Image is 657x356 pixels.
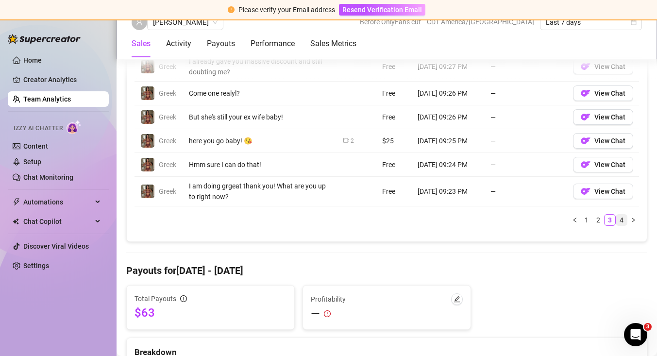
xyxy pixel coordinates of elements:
[594,113,625,121] span: View Chat
[573,184,633,199] button: OFView Chat
[594,63,625,70] span: View Chat
[189,159,332,170] div: Hmm sure I can do that!
[616,215,627,225] a: 4
[376,82,412,105] td: Free
[631,19,637,25] span: calendar
[339,4,425,16] button: Resend Verification Email
[572,217,578,223] span: left
[324,310,331,317] span: exclamation-circle
[546,15,636,30] span: Last 7 days
[573,190,633,198] a: OFView Chat
[141,158,154,171] img: Greek
[189,56,332,77] div: I already gave you massive discount and still doubting me?
[342,6,422,14] span: Resend Verification Email
[573,59,633,74] button: OFView Chat
[23,158,41,166] a: Setup
[126,264,647,277] h4: Payouts for [DATE] - [DATE]
[189,88,332,99] div: Come one realyl?
[569,214,581,226] li: Previous Page
[135,305,286,321] span: $63
[141,110,154,124] img: Greek
[630,217,636,223] span: right
[644,323,652,331] span: 3
[581,214,592,226] li: 1
[23,56,42,64] a: Home
[14,124,63,133] span: Izzy AI Chatter
[67,120,82,134] img: AI Chatter
[573,65,633,73] a: OFView Chat
[310,38,356,50] div: Sales Metrics
[228,6,235,13] span: exclamation-circle
[376,105,412,129] td: Free
[136,19,143,26] span: user
[573,92,633,100] a: OFView Chat
[581,88,590,98] img: OF
[23,95,71,103] a: Team Analytics
[132,38,151,50] div: Sales
[485,153,567,177] td: —
[135,293,176,304] span: Total Payouts
[189,136,332,146] div: here you go baby! 😘
[412,105,485,129] td: [DATE] 09:26 PM
[573,163,633,171] a: OFView Chat
[573,116,633,123] a: OFView Chat
[159,161,176,169] span: Greek
[311,294,346,305] span: Profitability
[376,129,412,153] td: $25
[573,157,633,172] button: OFView Chat
[376,153,412,177] td: Free
[412,129,485,153] td: [DATE] 09:25 PM
[251,38,295,50] div: Performance
[23,173,73,181] a: Chat Monitoring
[604,214,616,226] li: 3
[627,214,639,226] li: Next Page
[238,4,335,15] div: Please verify your Email address
[189,112,332,122] div: But she's still your ex wife baby!
[351,136,354,146] div: 2
[311,306,320,322] span: —
[605,215,615,225] a: 3
[485,177,567,206] td: —
[581,62,590,71] img: OF
[594,137,625,145] span: View Chat
[8,34,81,44] img: logo-BBDzfeDw.svg
[412,177,485,206] td: [DATE] 09:23 PM
[13,218,19,225] img: Chat Copilot
[153,15,218,30] span: Ken
[159,187,176,195] span: Greek
[141,134,154,148] img: Greek
[485,105,567,129] td: —
[159,89,176,97] span: Greek
[376,52,412,82] td: Free
[189,181,332,202] div: I am doing grgeat thank you! What are you up to right now?
[412,153,485,177] td: [DATE] 09:24 PM
[159,113,176,121] span: Greek
[485,129,567,153] td: —
[593,215,604,225] a: 2
[13,198,20,206] span: thunderbolt
[569,214,581,226] button: left
[141,86,154,100] img: Greek
[207,38,235,50] div: Payouts
[592,214,604,226] li: 2
[594,161,625,169] span: View Chat
[581,112,590,122] img: OF
[454,296,460,303] span: edit
[573,139,633,147] a: OFView Chat
[360,15,421,29] span: Before OnlyFans cut
[23,142,48,150] a: Content
[624,323,647,346] iframe: Intercom live chat
[343,137,349,143] span: video-camera
[627,214,639,226] button: right
[23,72,101,87] a: Creator Analytics
[141,60,154,73] img: Greek
[616,214,627,226] li: 4
[180,295,187,302] span: info-circle
[485,52,567,82] td: —
[23,242,89,250] a: Discover Viral Videos
[573,109,633,125] button: OFView Chat
[166,38,191,50] div: Activity
[573,133,633,149] button: OFView Chat
[412,52,485,82] td: [DATE] 09:27 PM
[23,214,92,229] span: Chat Copilot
